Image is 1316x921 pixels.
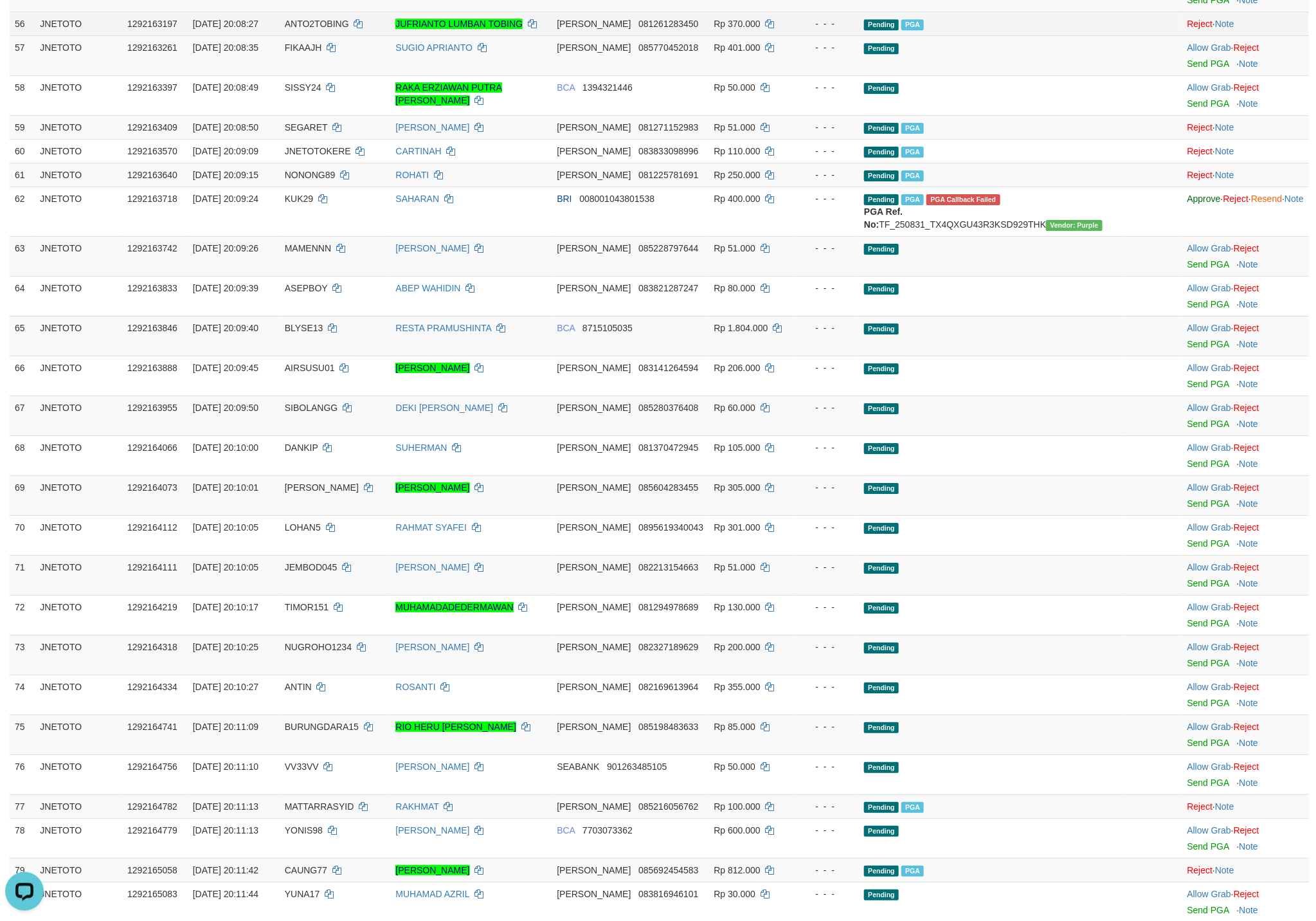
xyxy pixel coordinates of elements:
[1187,442,1231,453] a: Allow Grab
[35,12,122,35] td: JNETOTO
[285,194,313,204] span: KUK29
[557,82,575,93] span: BCA
[901,123,924,134] span: Marked by auonisif
[1239,299,1259,309] a: Note
[800,242,854,255] div: - - -
[800,192,854,205] div: - - -
[395,642,469,652] a: [PERSON_NAME]
[557,19,631,29] span: [PERSON_NAME]
[638,442,698,453] span: Copy 081370472945 to clipboard
[1187,363,1231,373] a: Allow Grab
[193,42,258,53] span: [DATE] 20:08:35
[395,323,491,333] a: RESTA PRAMUSHINTA
[1182,356,1309,396] td: ·
[10,475,35,515] td: 69
[10,356,35,396] td: 66
[193,170,258,180] span: [DATE] 20:09:15
[1187,323,1231,333] a: Allow Grab
[714,323,768,333] span: Rp 1.804.000
[1187,379,1229,389] a: Send PGA
[864,284,899,295] span: Pending
[864,147,899,158] span: Pending
[35,35,122,75] td: JNETOTO
[1182,187,1309,236] td: · · ·
[1187,658,1229,668] a: Send PGA
[800,481,854,494] div: - - -
[285,170,336,180] span: NONONG89
[714,146,760,156] span: Rp 110.000
[1234,42,1259,53] a: Reject
[5,5,44,44] button: Open LiveChat chat widget
[557,442,631,453] span: [PERSON_NAME]
[193,442,258,453] span: [DATE] 20:10:00
[714,170,760,180] span: Rp 250.000
[193,522,258,533] span: [DATE] 20:10:05
[35,139,122,163] td: JNETOTO
[1239,578,1259,588] a: Note
[1187,259,1229,269] a: Send PGA
[1239,538,1259,549] a: Note
[193,323,258,333] span: [DATE] 20:09:40
[1046,220,1102,231] span: Vendor URL: https://trx4.1velocity.biz
[579,194,654,204] span: Copy 008001043801538 to clipboard
[193,82,258,93] span: [DATE] 20:08:49
[285,42,322,53] span: FIKAAJH
[864,324,899,334] span: Pending
[1182,515,1309,555] td: ·
[1234,642,1259,652] a: Reject
[1284,194,1304,204] a: Note
[35,396,122,435] td: JNETOTO
[1182,236,1309,276] td: ·
[1215,801,1234,812] a: Note
[1239,698,1259,708] a: Note
[1234,442,1259,453] a: Reject
[901,194,924,205] span: Marked by auowiliam
[1187,323,1234,333] span: ·
[395,482,469,493] a: [PERSON_NAME]
[800,401,854,414] div: - - -
[1223,194,1249,204] a: Reject
[1187,825,1231,835] a: Allow Grab
[35,163,122,187] td: JNETOTO
[864,483,899,494] span: Pending
[395,889,469,899] a: MUHAMAD AZRIL
[285,122,328,132] span: SEGARET
[864,19,899,30] span: Pending
[1182,115,1309,139] td: ·
[285,243,331,253] span: MAMENNN
[1234,522,1259,533] a: Reject
[800,322,854,334] div: - - -
[285,363,335,373] span: AIRSUSU01
[1187,19,1213,29] a: Reject
[1182,435,1309,475] td: ·
[127,170,177,180] span: 1292163640
[1239,98,1259,109] a: Note
[1251,194,1282,204] a: Resend
[35,316,122,356] td: JNETOTO
[1187,578,1229,588] a: Send PGA
[127,122,177,132] span: 1292163409
[800,282,854,295] div: - - -
[193,363,258,373] span: [DATE] 20:09:45
[638,19,698,29] span: Copy 081261283450 to clipboard
[1234,482,1259,493] a: Reject
[1239,618,1259,628] a: Note
[800,145,854,158] div: - - -
[395,146,441,156] a: CARTINAH
[10,435,35,475] td: 68
[714,482,760,493] span: Rp 305.000
[800,81,854,94] div: - - -
[1234,761,1259,772] a: Reject
[1187,482,1234,493] span: ·
[35,475,122,515] td: JNETOTO
[1239,259,1259,269] a: Note
[193,482,258,493] span: [DATE] 20:10:01
[1239,778,1259,788] a: Note
[864,523,899,534] span: Pending
[557,482,631,493] span: [PERSON_NAME]
[1215,122,1234,132] a: Note
[557,363,631,373] span: [PERSON_NAME]
[10,316,35,356] td: 65
[714,122,755,132] span: Rp 51.000
[395,122,469,132] a: [PERSON_NAME]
